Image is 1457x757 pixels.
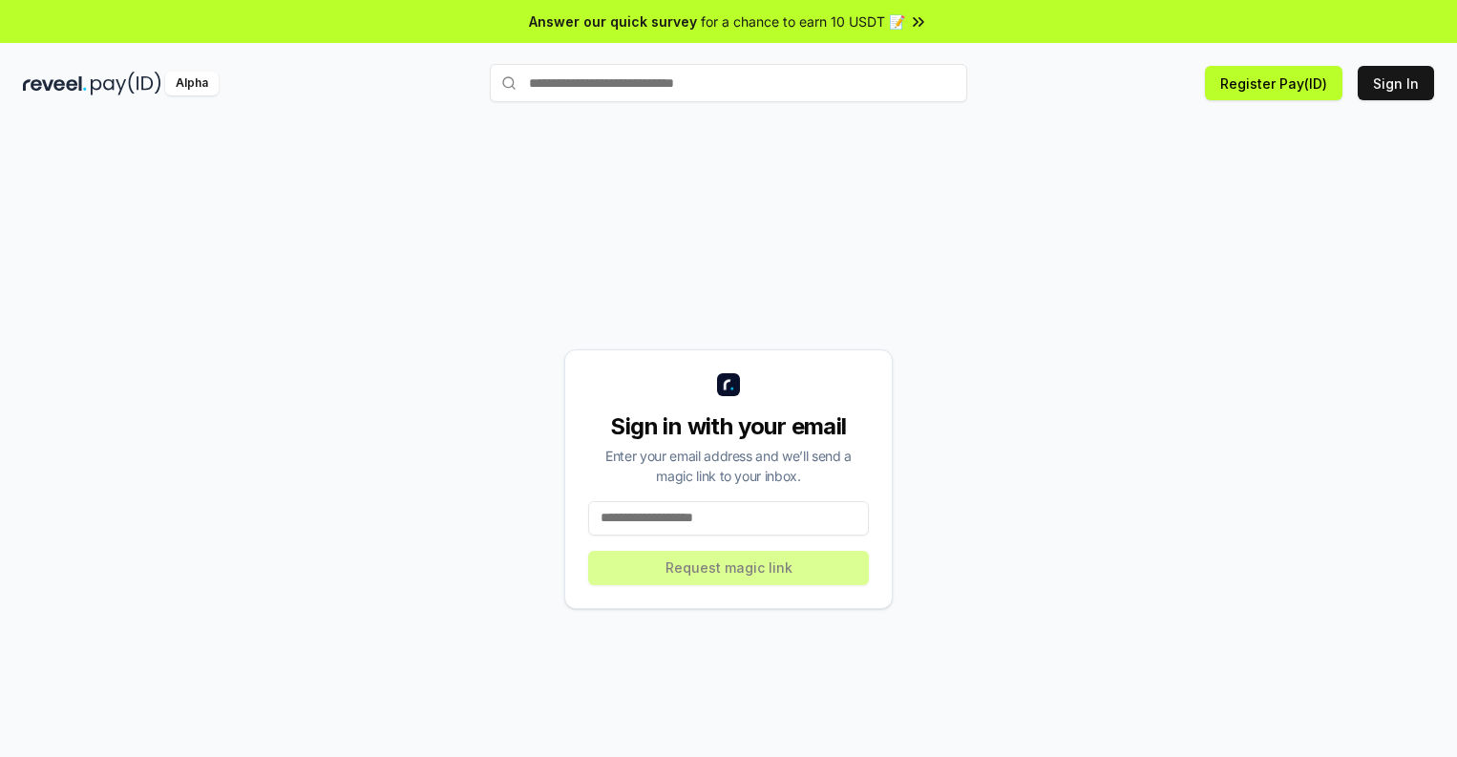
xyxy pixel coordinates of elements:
div: Enter your email address and we’ll send a magic link to your inbox. [588,446,869,486]
img: reveel_dark [23,72,87,95]
span: Answer our quick survey [529,11,697,32]
span: for a chance to earn 10 USDT 📝 [701,11,905,32]
button: Sign In [1358,66,1434,100]
img: logo_small [717,373,740,396]
img: pay_id [91,72,161,95]
div: Sign in with your email [588,411,869,442]
div: Alpha [165,72,219,95]
button: Register Pay(ID) [1205,66,1342,100]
